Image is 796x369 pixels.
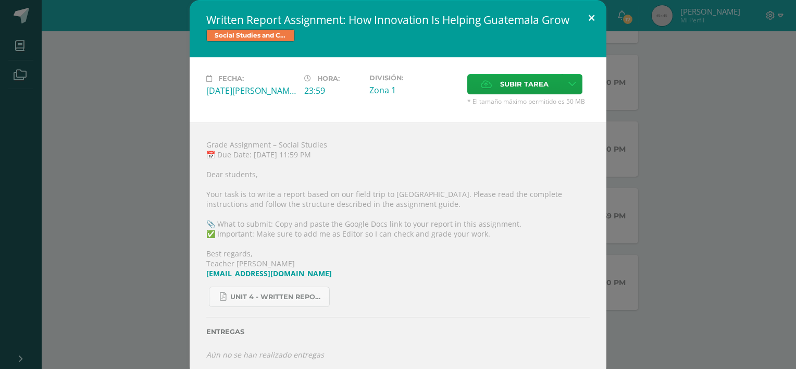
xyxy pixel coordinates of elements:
a: Unit 4 - Written Report Assignment_ How Innovation Is Helping [GEOGRAPHIC_DATA] Grow.pdf [209,287,330,307]
h2: Written Report Assignment: How Innovation Is Helping Guatemala Grow [206,13,590,27]
div: [DATE][PERSON_NAME] [206,85,296,96]
div: Zona 1 [369,84,459,96]
span: Subir tarea [500,75,549,94]
span: Fecha: [218,75,244,82]
i: Aún no se han realizado entregas [206,350,324,360]
span: * El tamaño máximo permitido es 50 MB [467,97,590,106]
label: Entregas [206,328,590,336]
span: Social Studies and Civics I [206,29,295,42]
label: División: [369,74,459,82]
a: [EMAIL_ADDRESS][DOMAIN_NAME] [206,268,332,278]
span: Hora: [317,75,340,82]
span: Unit 4 - Written Report Assignment_ How Innovation Is Helping [GEOGRAPHIC_DATA] Grow.pdf [230,293,324,301]
div: 23:59 [304,85,361,96]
